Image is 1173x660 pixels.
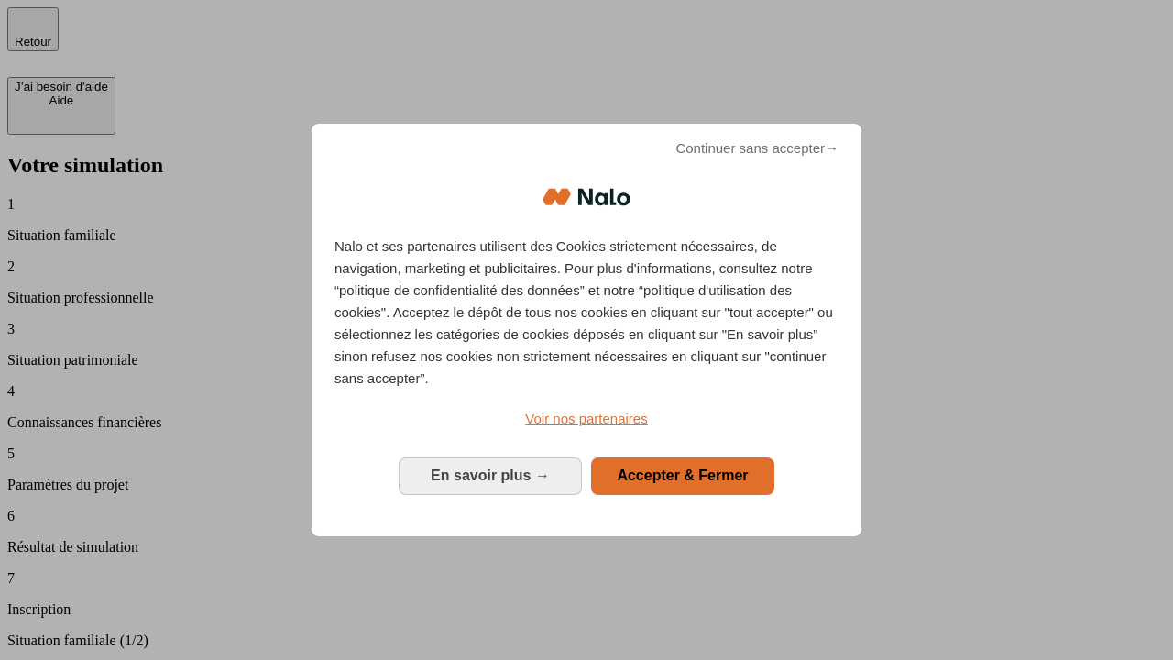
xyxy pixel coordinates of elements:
[617,467,748,483] span: Accepter & Fermer
[312,124,861,535] div: Bienvenue chez Nalo Gestion du consentement
[399,457,582,494] button: En savoir plus: Configurer vos consentements
[334,408,839,430] a: Voir nos partenaires
[334,236,839,390] p: Nalo et ses partenaires utilisent des Cookies strictement nécessaires, de navigation, marketing e...
[525,411,647,426] span: Voir nos partenaires
[675,137,839,159] span: Continuer sans accepter→
[543,170,630,225] img: Logo
[431,467,550,483] span: En savoir plus →
[591,457,774,494] button: Accepter & Fermer: Accepter notre traitement des données et fermer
